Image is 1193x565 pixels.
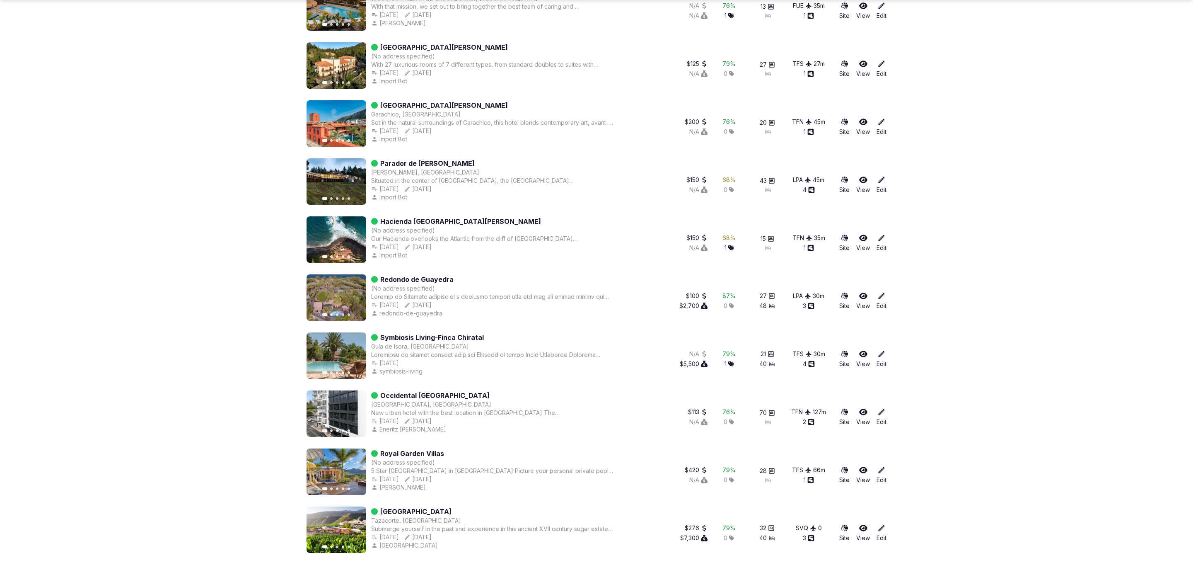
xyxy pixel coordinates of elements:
[839,176,850,194] button: Site
[813,408,826,416] button: 127m
[371,417,399,425] button: [DATE]
[856,176,870,194] a: View
[685,118,708,126] div: $200
[371,359,399,367] button: [DATE]
[759,360,767,368] span: 40
[792,234,812,242] button: TFN
[803,302,814,310] div: 3
[814,234,825,242] button: 35m
[856,350,870,368] a: View
[804,12,814,20] button: 1
[322,371,328,374] button: Go to slide 1
[793,292,811,300] div: LPA
[342,139,344,142] button: Go to slide 4
[722,292,736,300] button: 87%
[371,284,435,293] button: (No address specified)
[371,367,424,376] div: symbiosis-living
[803,418,814,426] button: 2
[404,69,432,77] button: [DATE]
[307,216,366,263] img: Featured image for Hacienda El Terrero
[330,487,333,490] button: Go to slide 2
[689,12,708,20] button: N/A
[307,390,366,437] img: Featured image for Occidental Las Palmas
[680,360,708,368] button: $5,500
[792,60,812,68] button: TFS
[839,466,850,484] a: Site
[371,135,409,143] button: Import Bot
[371,193,409,201] div: Import Bot
[813,466,825,474] div: 66 m
[856,2,870,20] a: View
[330,139,333,142] button: Go to slide 2
[813,408,826,416] div: 127 m
[689,244,708,252] button: N/A
[761,350,774,358] button: 21
[371,226,435,235] button: (No address specified)
[685,466,708,474] div: $420
[348,255,350,258] button: Go to slide 5
[330,81,333,84] button: Go to slide 2
[722,176,736,184] button: 68%
[761,235,766,243] span: 15
[839,292,850,310] a: Site
[686,176,708,184] button: $150
[371,11,399,19] div: [DATE]
[348,371,350,374] button: Go to slide 5
[307,332,366,379] img: Featured image for Symbiosis Living-Finca Chiratal
[722,118,736,126] button: 76%
[380,390,490,400] a: Occidental [GEOGRAPHIC_DATA]
[371,110,461,119] button: Garachico, [GEOGRAPHIC_DATA]
[322,429,328,432] button: Go to slide 1
[330,197,333,200] button: Go to slide 2
[760,467,775,475] button: 28
[856,118,870,136] a: View
[814,350,825,358] div: 30 m
[380,507,452,517] a: [GEOGRAPHIC_DATA]
[689,128,708,136] button: N/A
[371,168,479,177] div: [PERSON_NAME], [GEOGRAPHIC_DATA]
[839,60,850,78] a: Site
[813,176,824,184] button: 45m
[877,466,886,484] a: Edit
[724,360,734,368] button: 1
[679,302,708,310] button: $2,700
[404,301,432,309] div: [DATE]
[839,118,850,136] button: Site
[803,186,815,194] div: 4
[792,466,811,474] button: TFS
[760,61,775,69] button: 27
[761,350,766,358] span: 21
[686,292,708,300] button: $100
[371,77,409,85] button: Import Bot
[689,350,708,358] button: N/A
[722,350,736,358] div: 79 %
[371,425,448,434] button: Eneritz [PERSON_NAME]
[307,274,366,321] img: Featured image for Redondo de Guayedra
[336,255,338,258] button: Go to slide 3
[322,313,328,316] button: Go to slide 1
[342,197,344,200] button: Go to slide 4
[839,408,850,426] button: Site
[722,292,736,300] div: 87 %
[792,118,812,126] button: TFN
[371,458,435,467] button: (No address specified)
[839,350,850,368] a: Site
[371,483,427,492] button: [PERSON_NAME]
[760,467,767,475] span: 28
[307,42,366,89] img: Featured image for Hotel Spa Villalba
[342,23,344,26] button: Go to slide 4
[685,524,708,532] div: $276
[336,81,338,84] button: Go to slide 3
[722,408,736,416] div: 76 %
[342,429,344,432] button: Go to slide 4
[813,292,824,300] button: 30m
[380,216,541,226] a: Hacienda [GEOGRAPHIC_DATA][PERSON_NAME]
